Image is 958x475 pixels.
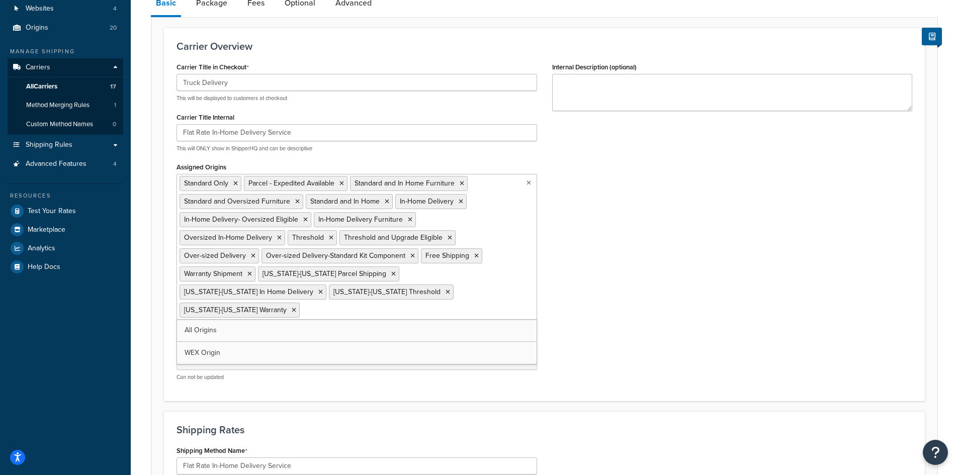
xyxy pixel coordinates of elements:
p: This will be displayed to customers at checkout [177,94,537,102]
a: Origins20 [8,19,123,37]
span: Websites [26,5,54,13]
a: Help Docs [8,258,123,276]
span: 4 [113,5,117,13]
span: Method Merging Rules [26,101,90,110]
span: 4 [113,160,117,168]
span: Free Shipping [425,250,469,261]
span: [US_STATE]-[US_STATE] Threshold [333,287,441,297]
a: Test Your Rates [8,202,123,220]
span: In-Home Delivery [400,196,454,207]
span: Parcel - Expedited Available [248,178,334,188]
a: All Origins [177,319,537,341]
span: In-Home Delivery- Oversized Eligible [184,214,298,225]
span: Over-sized Delivery-Standard Kit Component [266,250,405,261]
span: Test Your Rates [28,207,76,216]
span: 17 [110,82,116,91]
span: Standard and In Home [310,196,380,207]
span: Standard and Oversized Furniture [184,196,290,207]
span: Threshold and Upgrade Eligible [344,232,443,243]
p: Can not be updated [177,373,537,381]
span: [US_STATE]-[US_STATE] In Home Delivery [184,287,313,297]
span: Advanced Features [26,160,86,168]
a: Carriers [8,58,123,77]
h3: Carrier Overview [177,41,912,52]
span: Shipping Rules [26,141,72,149]
label: Assigned Origins [177,163,226,171]
span: Over-sized Delivery [184,250,246,261]
div: Manage Shipping [8,47,123,56]
label: Carrier Title Internal [177,114,234,121]
a: Analytics [8,239,123,257]
span: Marketplace [28,226,65,234]
a: Method Merging Rules1 [8,96,123,115]
li: Method Merging Rules [8,96,123,115]
span: Threshold [292,232,324,243]
span: Custom Method Names [26,120,93,129]
label: Internal Description (optional) [552,63,637,71]
a: Marketplace [8,221,123,239]
span: [US_STATE]-[US_STATE] Warranty [184,305,287,315]
a: Shipping Rules [8,136,123,154]
label: Carrier Title in Checkout [177,63,249,71]
span: 0 [113,120,116,129]
span: Standard and In Home Furniture [355,178,455,188]
span: All Origins [185,325,217,335]
span: 20 [110,24,117,32]
a: AllCarriers17 [8,77,123,96]
span: Help Docs [28,263,60,271]
span: Oversized In-Home Delivery [184,232,272,243]
p: This will ONLY show in ShipperHQ and can be descriptive [177,145,537,152]
span: Analytics [28,244,55,253]
label: Shipping Method Name [177,447,247,455]
span: Carriers [26,63,50,72]
span: [US_STATE]-[US_STATE] Parcel Shipping [263,268,386,279]
span: Warranty Shipment [184,268,242,279]
a: Advanced Features4 [8,155,123,173]
li: Origins [8,19,123,37]
button: Open Resource Center [923,440,948,465]
a: Custom Method Names0 [8,115,123,134]
span: 1 [114,101,116,110]
li: Carriers [8,58,123,135]
span: All Carriers [26,82,57,91]
span: In-Home Delivery Furniture [318,214,403,225]
h3: Shipping Rates [177,424,912,435]
span: Standard Only [184,178,228,188]
li: Advanced Features [8,155,123,173]
span: Origins [26,24,48,32]
a: WEX Origin [177,342,537,364]
li: Custom Method Names [8,115,123,134]
span: WEX Origin [185,347,220,358]
div: Resources [8,192,123,200]
button: Show Help Docs [922,28,942,45]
